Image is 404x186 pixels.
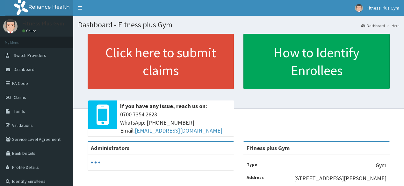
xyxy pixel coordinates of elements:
b: Administrators [91,144,129,152]
a: Online [22,29,38,33]
span: 0700 7354 2623 WhatsApp: [PHONE_NUMBER] Email: [120,110,231,135]
b: If you have any issue, reach us on: [120,102,207,110]
a: [EMAIL_ADDRESS][DOMAIN_NAME] [135,127,222,134]
strong: Fitness plus Gym [247,144,290,152]
span: Claims [14,94,26,100]
span: Tariffs [14,108,25,114]
a: How to Identify Enrollees [243,34,390,89]
img: User Image [355,4,363,12]
p: Gym [376,161,386,169]
p: [STREET_ADDRESS][PERSON_NAME] [294,174,386,183]
b: Type [247,162,257,167]
span: Dashboard [14,66,34,72]
a: Dashboard [361,23,385,28]
span: Fitness Plus Gym [367,5,399,11]
img: User Image [3,19,18,33]
svg: audio-loading [91,158,100,167]
a: Click here to submit claims [88,34,234,89]
span: Switch Providers [14,52,46,58]
h1: Dashboard - Fitness plus Gym [78,21,399,29]
li: Here [386,23,399,28]
p: Fitness Plus Gym [22,21,64,26]
b: Address [247,175,264,180]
